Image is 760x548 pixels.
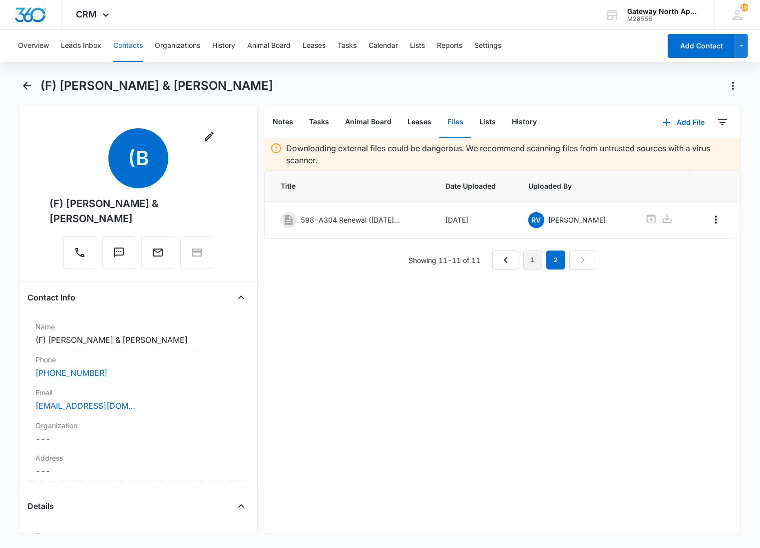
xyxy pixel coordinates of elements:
button: Lists [410,30,425,62]
button: Calendar [369,30,398,62]
div: (F) [PERSON_NAME] & [PERSON_NAME] [49,196,227,226]
button: Add Contact [668,34,735,58]
button: History [504,107,545,138]
a: Text [102,252,135,260]
button: Contacts [113,30,143,62]
a: Previous Page [492,251,519,270]
button: Email [141,236,174,269]
a: Page 1 [523,251,542,270]
label: Organization [35,420,241,431]
h4: Details [27,500,54,512]
p: Downloading external files could be dangerous. We recommend scanning files from untrusted sources... [286,142,735,166]
label: Email [35,387,241,398]
button: Tasks [301,107,337,138]
button: Tasks [338,30,357,62]
div: notifications count [741,3,749,11]
div: Address--- [27,449,249,482]
a: [PHONE_NUMBER] [35,367,107,379]
button: Call [63,236,96,269]
nav: Pagination [492,251,596,270]
button: Close [233,498,249,514]
div: Phone[PHONE_NUMBER] [27,350,249,383]
span: RV [528,212,544,228]
p: [PERSON_NAME] [548,215,606,225]
button: Close [233,289,249,305]
h1: (F) [PERSON_NAME] & [PERSON_NAME] [40,78,273,93]
button: Filters [715,114,731,130]
h4: Contact Info [27,291,75,303]
label: Address [35,453,241,463]
dd: --- [35,465,241,477]
a: Call [63,252,96,260]
button: Reports [437,30,462,62]
button: Settings [474,30,501,62]
button: Leases [303,30,326,62]
a: Email [141,252,174,260]
div: account id [627,15,700,22]
p: Showing 11-11 of 11 [408,255,480,266]
td: [DATE] [433,202,516,239]
em: 2 [546,251,565,270]
span: Title [281,181,421,191]
div: Name(F) [PERSON_NAME] & [PERSON_NAME] [27,317,249,350]
button: Overflow Menu [708,212,724,228]
a: [EMAIL_ADDRESS][DOMAIN_NAME] [35,400,135,412]
button: Overview [18,30,49,62]
button: Text [102,236,135,269]
button: Actions [725,78,741,94]
button: Notes [265,107,301,138]
button: Back [19,78,34,94]
label: Name [35,321,241,332]
label: Phone [35,354,241,365]
button: Add File [653,110,715,134]
span: (B [108,128,168,188]
span: Date Uploaded [445,181,504,191]
dd: --- [35,433,241,445]
span: Uploaded By [528,181,622,191]
p: 598-A304 Renewal ([DATE]-[DATE]) [301,215,400,225]
button: Organizations [155,30,200,62]
div: Organization--- [27,416,249,449]
button: History [212,30,235,62]
button: Animal Board [337,107,399,138]
label: Source [35,530,241,541]
button: Lists [471,107,504,138]
button: Animal Board [247,30,291,62]
span: 190 [741,3,749,11]
span: CRM [76,9,97,19]
button: Leads Inbox [61,30,101,62]
button: Leases [399,107,439,138]
dd: (F) [PERSON_NAME] & [PERSON_NAME] [35,334,241,346]
div: account name [627,7,700,15]
button: Files [439,107,471,138]
div: Email[EMAIL_ADDRESS][DOMAIN_NAME] [27,383,249,416]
